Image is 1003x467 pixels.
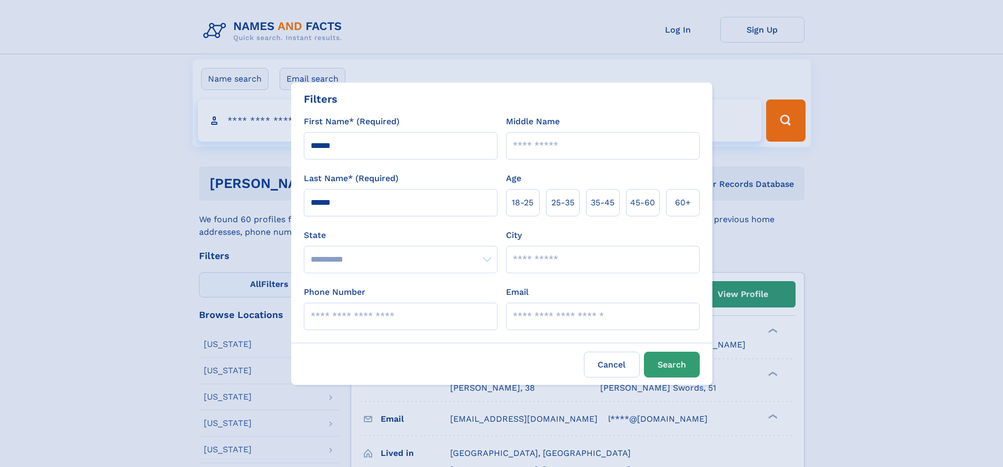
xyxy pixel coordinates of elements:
[675,196,691,209] span: 60+
[304,286,365,299] label: Phone Number
[506,172,521,185] label: Age
[591,196,614,209] span: 35‑45
[304,229,498,242] label: State
[630,196,655,209] span: 45‑60
[506,286,529,299] label: Email
[304,91,337,107] div: Filters
[304,115,400,128] label: First Name* (Required)
[584,352,640,377] label: Cancel
[512,196,533,209] span: 18‑25
[304,172,399,185] label: Last Name* (Required)
[551,196,574,209] span: 25‑35
[644,352,700,377] button: Search
[506,229,522,242] label: City
[506,115,560,128] label: Middle Name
